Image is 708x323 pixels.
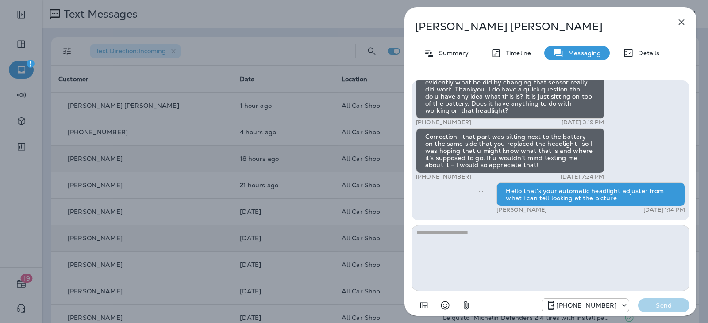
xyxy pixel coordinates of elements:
p: [PHONE_NUMBER] [556,302,616,309]
div: Correction- that part was sitting next to the battery on the same side that you replaced the head... [416,128,604,173]
p: [DATE] 7:24 PM [561,173,604,180]
p: Messaging [564,49,601,57]
p: Summary [435,49,469,57]
div: Hello that's your automatic headlight adjuster from what i can tell looking at the picture [496,182,685,206]
p: [DATE] 3:19 PM [562,119,604,126]
div: Hey [PERSON_NAME]- you can let the mechanic know that the sensor light went off for the tire pres... [416,47,604,119]
p: [PHONE_NUMBER] [416,173,471,180]
p: Timeline [501,49,531,57]
button: Add in a premade template [415,296,433,314]
p: [PHONE_NUMBER] [416,119,471,126]
p: [PERSON_NAME] [496,206,547,213]
button: Select an emoji [436,296,454,314]
p: [PERSON_NAME] [PERSON_NAME] [415,20,657,33]
p: [DATE] 1:14 PM [643,206,685,213]
p: Details [634,49,659,57]
div: +1 (689) 265-4479 [542,300,629,311]
span: Sent [479,186,483,194]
